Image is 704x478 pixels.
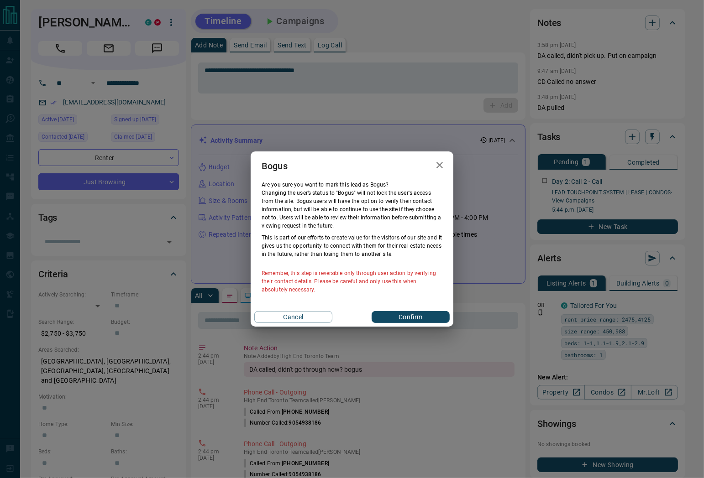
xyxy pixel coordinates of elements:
h2: Bogus [251,151,299,181]
p: Changing the user’s status to "Bogus" will not lock the user's access from the site. Bogus users ... [262,189,442,230]
p: Are you sure you want to mark this lead as Bogus ? [262,181,442,189]
p: This is part of our efforts to create value for the visitors of our site and it gives us the oppo... [262,234,442,258]
p: Remember, this step is reversible only through user action by verifying their contact details. Pl... [262,269,442,294]
button: Cancel [254,311,332,323]
button: Confirm [372,311,450,323]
